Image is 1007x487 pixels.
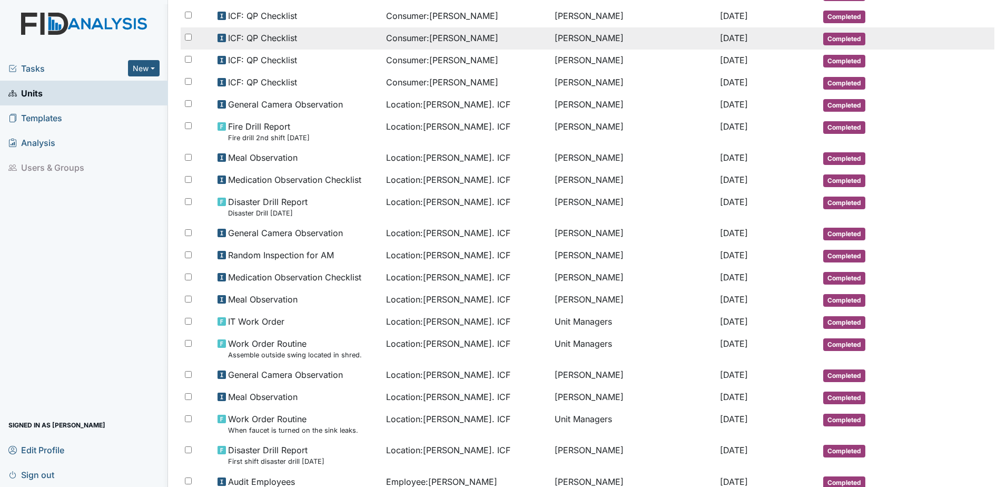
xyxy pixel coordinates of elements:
[823,250,865,262] span: Completed
[228,9,297,22] span: ICF: QP Checklist
[720,152,748,163] span: [DATE]
[228,227,343,239] span: General Camera Observation
[8,85,43,101] span: Units
[228,368,343,381] span: General Camera Observation
[386,337,510,350] span: Location : [PERSON_NAME]. ICF
[823,414,865,426] span: Completed
[720,476,748,487] span: [DATE]
[8,442,64,458] span: Edit Profile
[550,222,716,245] td: [PERSON_NAME]
[550,27,716,50] td: [PERSON_NAME]
[720,272,748,283] span: [DATE]
[228,413,358,435] span: Work Order Routine When faucet is turned on the sink leaks.
[228,350,362,360] small: Assemble outside swing located in shred.
[550,333,716,364] td: Unit Managers
[823,228,865,240] span: Completed
[386,293,510,306] span: Location : [PERSON_NAME]. ICF
[550,267,716,289] td: [PERSON_NAME]
[8,62,128,75] a: Tasks
[823,11,865,23] span: Completed
[720,77,748,87] span: [DATE]
[8,134,55,151] span: Analysis
[550,440,716,471] td: [PERSON_NAME]
[386,413,510,425] span: Location : [PERSON_NAME]. ICF
[386,227,510,239] span: Location : [PERSON_NAME]. ICF
[823,152,865,165] span: Completed
[720,392,748,402] span: [DATE]
[228,444,324,466] span: Disaster Drill Report First shift disaster drill 7/22/2025
[550,408,716,440] td: Unit Managers
[228,249,334,261] span: Random Inspection for AM
[228,425,358,435] small: When faucet is turned on the sink leaks.
[386,196,510,208] span: Location : [PERSON_NAME]. ICF
[550,147,716,169] td: [PERSON_NAME]
[550,5,716,27] td: [PERSON_NAME]
[228,315,284,328] span: IT Work Order
[386,54,498,66] span: Consumer : [PERSON_NAME]
[128,60,160,76] button: New
[720,174,748,185] span: [DATE]
[228,32,297,44] span: ICF: QP Checklist
[720,294,748,305] span: [DATE]
[720,414,748,424] span: [DATE]
[823,77,865,90] span: Completed
[720,99,748,110] span: [DATE]
[228,120,310,143] span: Fire Drill Report Fire drill 2nd shift 8/14/2025
[550,94,716,116] td: [PERSON_NAME]
[228,54,297,66] span: ICF: QP Checklist
[823,294,865,307] span: Completed
[8,466,54,483] span: Sign out
[720,228,748,238] span: [DATE]
[550,245,716,267] td: [PERSON_NAME]
[386,76,498,89] span: Consumer : [PERSON_NAME]
[228,98,343,111] span: General Camera Observation
[720,250,748,260] span: [DATE]
[228,293,298,306] span: Meal Observation
[550,289,716,311] td: [PERSON_NAME]
[823,316,865,329] span: Completed
[823,445,865,457] span: Completed
[386,271,510,284] span: Location : [PERSON_NAME]. ICF
[386,249,510,261] span: Location : [PERSON_NAME]. ICF
[720,11,748,21] span: [DATE]
[386,151,510,164] span: Location : [PERSON_NAME]. ICF
[228,76,297,89] span: ICF: QP Checklist
[228,173,361,186] span: Medication Observation Checklist
[823,392,865,404] span: Completed
[823,33,865,45] span: Completed
[720,121,748,132] span: [DATE]
[386,444,510,456] span: Location : [PERSON_NAME]. ICF
[823,174,865,187] span: Completed
[550,169,716,191] td: [PERSON_NAME]
[228,133,310,143] small: Fire drill 2nd shift [DATE]
[823,55,865,67] span: Completed
[228,271,361,284] span: Medication Observation Checklist
[8,417,105,433] span: Signed in as [PERSON_NAME]
[228,196,308,218] span: Disaster Drill Report Disaster Drill 8/11/2025
[823,99,865,112] span: Completed
[720,316,748,327] span: [DATE]
[228,151,298,164] span: Meal Observation
[720,33,748,43] span: [DATE]
[720,445,748,455] span: [DATE]
[720,197,748,207] span: [DATE]
[386,32,498,44] span: Consumer : [PERSON_NAME]
[823,369,865,382] span: Completed
[720,369,748,380] span: [DATE]
[550,311,716,333] td: Unit Managers
[8,110,62,126] span: Templates
[823,338,865,351] span: Completed
[228,337,362,360] span: Work Order Routine Assemble outside swing located in shred.
[386,391,510,403] span: Location : [PERSON_NAME]. ICF
[228,391,298,403] span: Meal Observation
[386,315,510,328] span: Location : [PERSON_NAME]. ICF
[550,116,716,147] td: [PERSON_NAME]
[823,197,865,209] span: Completed
[823,121,865,134] span: Completed
[823,272,865,285] span: Completed
[386,368,510,381] span: Location : [PERSON_NAME]. ICF
[720,338,748,349] span: [DATE]
[550,191,716,222] td: [PERSON_NAME]
[550,386,716,408] td: [PERSON_NAME]
[386,98,510,111] span: Location : [PERSON_NAME]. ICF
